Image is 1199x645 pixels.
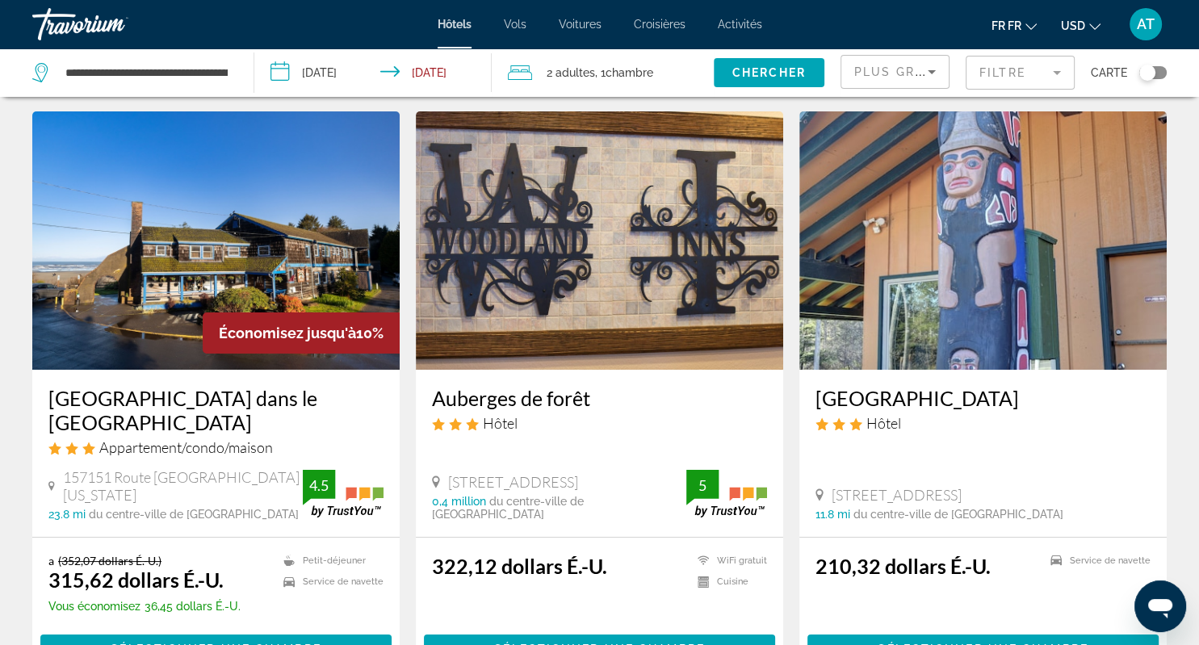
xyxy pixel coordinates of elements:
button: Toggle map [1127,65,1167,80]
mat-select: Trier par [854,62,936,82]
span: 11.8 mi [815,508,850,521]
span: Appartement/condo/maison [99,438,273,456]
a: Hôtels [438,18,472,31]
span: Chambre [606,66,653,79]
div: Appartement 3 étoiles [48,438,384,456]
button: Check-in date: May 17, 2026 Check-out date: May 18, 2026 [254,48,493,97]
span: Vous économisez [48,600,140,613]
li: Service de navette [275,576,384,589]
iframe: Bouton de lancement de la fenêtre de messagerie [1134,580,1186,632]
li: WiFi gratuit [690,554,767,568]
span: Chercher [732,66,806,79]
span: [STREET_ADDRESS] [832,486,962,504]
a: Activités [718,18,762,31]
div: 5 [686,475,719,495]
a: Auberges de forêt [432,386,767,410]
button: Filtrer [966,55,1075,90]
img: trustyou-badge.svg [686,470,767,517]
button: Changement de monnaie [1061,14,1100,37]
p: 36,45 dollars É.-U. [48,600,241,613]
a: Voitures [559,18,602,31]
a: [GEOGRAPHIC_DATA] [815,386,1151,410]
span: Économisez jusqu'à [219,325,356,341]
div: 4.5 [303,475,335,495]
span: 23.8 mi [48,508,86,521]
div: 10% [203,312,400,354]
span: , 1 [595,61,653,84]
span: 157151 Route [GEOGRAPHIC_DATA][US_STATE] [63,468,303,504]
span: Carte [1091,61,1127,84]
ins: 322,12 dollars É.-U. [432,554,607,578]
img: trustyou-badge.svg [303,470,384,517]
ins: 210,32 dollars É.-U. [815,554,991,578]
img: Image de l' [416,111,783,370]
span: 0,4 million [432,495,486,508]
a: [GEOGRAPHIC_DATA] dans le [GEOGRAPHIC_DATA] [48,386,384,434]
ins: 315,62 dollars É.-U. [48,568,224,592]
button: Travelers: 2 adults, 0 children [492,48,714,97]
del: (352,07 dollars É.-U.) [58,554,161,568]
a: Vols [504,18,526,31]
span: Plus grands économies [854,65,1039,78]
span: Hôtel [483,414,518,432]
img: Image de l' [32,111,400,370]
span: du centre-ville de [GEOGRAPHIC_DATA] [853,508,1063,521]
span: USD [1061,19,1085,32]
span: a [48,554,54,568]
span: Hôtel [866,414,901,432]
span: [STREET_ADDRESS] [448,473,578,491]
button: Changer de langue [991,14,1037,37]
span: AT [1137,16,1155,32]
img: Image de l' [799,111,1167,370]
a: Travorium [32,3,194,45]
div: Hôtel 3 étoiles [815,414,1151,432]
li: Petit-déjeuner [275,554,384,568]
div: Hôtel 3 étoiles [432,414,767,432]
span: du centre-ville de [GEOGRAPHIC_DATA] [432,495,584,521]
button: Chercher [714,58,824,87]
span: 2 [547,61,595,84]
li: Service de navette [1042,554,1151,568]
li: Cuisine [690,576,767,589]
button: Menu utilisateur [1125,7,1167,41]
span: adultes [555,66,595,79]
a: Croisières [634,18,685,31]
span: du centre-ville de [GEOGRAPHIC_DATA] [89,508,299,521]
span: fr fr [991,19,1021,32]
